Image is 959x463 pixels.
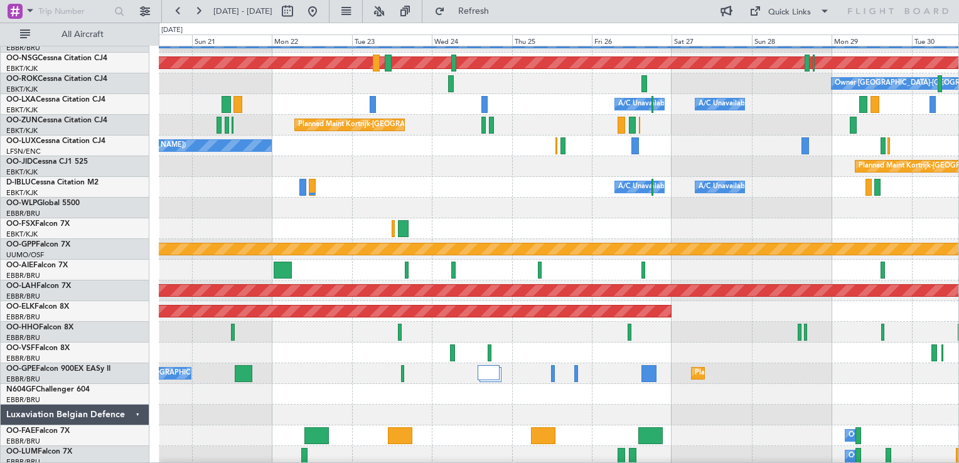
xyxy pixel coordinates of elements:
span: OO-ROK [6,75,38,83]
div: Planned Maint Kortrijk-[GEOGRAPHIC_DATA] [298,115,444,134]
div: Mon 22 [272,35,351,46]
span: D-IBLU [6,179,31,186]
div: Fri 26 [592,35,672,46]
div: Sat 27 [672,35,751,46]
a: EBKT/KJK [6,168,38,177]
div: A/C Unavailable [GEOGRAPHIC_DATA] ([GEOGRAPHIC_DATA] National) [618,95,852,114]
span: [DATE] - [DATE] [213,6,272,17]
span: OO-HHO [6,324,39,331]
a: EBBR/BRU [6,271,40,280]
button: Refresh [429,1,504,21]
a: OO-AIEFalcon 7X [6,262,68,269]
a: EBBR/BRU [6,395,40,405]
a: OO-ELKFalcon 8X [6,303,69,311]
div: A/C Unavailable [GEOGRAPHIC_DATA]-[GEOGRAPHIC_DATA] [699,178,899,196]
a: OO-HHOFalcon 8X [6,324,73,331]
a: OO-GPPFalcon 7X [6,241,70,248]
div: Planned Maint [GEOGRAPHIC_DATA] ([GEOGRAPHIC_DATA] National) [695,364,922,383]
a: EBKT/KJK [6,230,38,239]
a: EBBR/BRU [6,333,40,343]
div: A/C Unavailable [699,95,751,114]
span: OO-GPE [6,365,36,373]
a: N604GFChallenger 604 [6,386,90,393]
div: A/C Unavailable [GEOGRAPHIC_DATA] ([GEOGRAPHIC_DATA] National) [618,178,852,196]
span: OO-LAH [6,282,36,290]
span: N604GF [6,386,36,393]
a: OO-LUMFalcon 7X [6,448,72,455]
a: EBKT/KJK [6,85,38,94]
a: EBKT/KJK [6,105,38,115]
span: OO-FSX [6,220,35,228]
div: Mon 29 [832,35,911,46]
a: OO-ROKCessna Citation CJ4 [6,75,107,83]
span: OO-NSG [6,55,38,62]
span: OO-LUX [6,137,36,145]
span: Refresh [447,7,500,16]
input: Trip Number [38,2,110,21]
span: OO-GPP [6,241,36,248]
a: D-IBLUCessna Citation M2 [6,179,99,186]
a: EBBR/BRU [6,43,40,53]
a: OO-WLPGlobal 5500 [6,200,80,207]
a: UUMO/OSF [6,250,44,260]
div: Thu 25 [512,35,592,46]
span: OO-WLP [6,200,37,207]
span: OO-FAE [6,427,35,435]
a: LFSN/ENC [6,147,41,156]
a: EBBR/BRU [6,292,40,301]
div: Sun 28 [752,35,832,46]
span: OO-ZUN [6,117,38,124]
a: OO-VSFFalcon 8X [6,344,70,352]
button: All Aircraft [14,24,136,45]
a: EBBR/BRU [6,354,40,363]
span: OO-LUM [6,448,38,455]
a: OO-GPEFalcon 900EX EASy II [6,365,110,373]
a: OO-LXACessna Citation CJ4 [6,96,105,104]
div: Tue 23 [352,35,432,46]
div: Quick Links [768,6,811,19]
a: EBKT/KJK [6,126,38,136]
a: OO-NSGCessna Citation CJ4 [6,55,107,62]
a: OO-LUXCessna Citation CJ4 [6,137,105,145]
span: OO-VSF [6,344,35,352]
a: OO-JIDCessna CJ1 525 [6,158,88,166]
span: OO-JID [6,158,33,166]
a: EBBR/BRU [6,312,40,322]
div: Wed 24 [432,35,512,46]
a: EBBR/BRU [6,209,40,218]
span: All Aircraft [33,30,132,39]
a: OO-ZUNCessna Citation CJ4 [6,117,107,124]
a: EBKT/KJK [6,64,38,73]
div: Sun 21 [192,35,272,46]
a: EBKT/KJK [6,188,38,198]
a: OO-FSXFalcon 7X [6,220,70,228]
a: OO-FAEFalcon 7X [6,427,70,435]
span: OO-AIE [6,262,33,269]
a: EBBR/BRU [6,375,40,384]
button: Quick Links [743,1,836,21]
span: OO-LXA [6,96,36,104]
a: EBBR/BRU [6,437,40,446]
a: OO-LAHFalcon 7X [6,282,71,290]
div: [DATE] [161,25,183,36]
div: Owner Melsbroek Air Base [849,426,934,445]
span: OO-ELK [6,303,35,311]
